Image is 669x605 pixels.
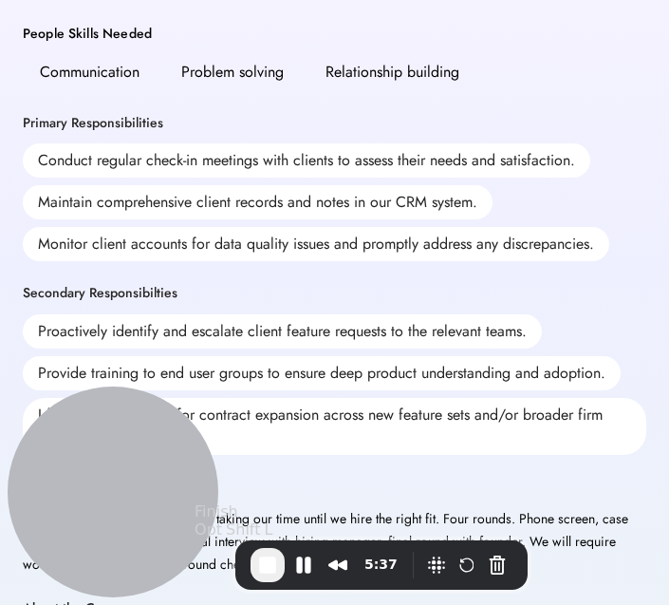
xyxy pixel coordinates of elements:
div: Maintain comprehensive client records and notes in our CRM system. [23,185,492,219]
div: Problem solving [181,61,284,84]
div: Secondary Responsibilties [23,284,177,303]
div: Proactively identify and escalate client feature requests to the relevant teams. [23,314,542,349]
div: Provide training to end user groups to ensure deep product understanding and adoption. [23,356,621,390]
div: Identify opportunities for contract expansion across new feature sets and/or broader firm adoption. [23,398,646,455]
div: Conduct regular check-in meetings with clients to assess their needs and satisfaction. [23,143,590,178]
div: We are actively recruiting, but are taking our time until we hire the right fit. Four rounds. Pho... [23,508,646,577]
div: Relationship building [325,61,459,84]
div: Communication [40,61,139,84]
div: People Skills Needed [23,23,646,46]
div: Monitor client accounts for data quality issues and promptly address any discrepancies. [23,227,609,261]
div: Primary Responsibilities [23,114,163,133]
